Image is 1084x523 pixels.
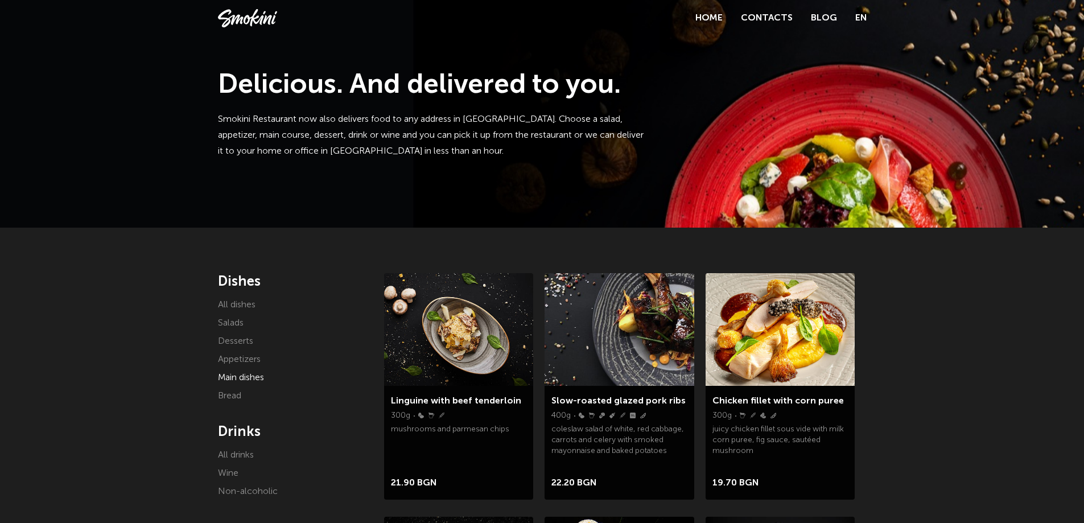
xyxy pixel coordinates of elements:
a: Bread [218,392,241,401]
img: Milk.svg [589,413,595,418]
img: Celery.svg [599,413,605,418]
a: Appetizers [218,355,261,364]
img: Eggs.svg [579,413,584,418]
font: juicy chicken fillet sous vide with milk corn puree, fig sauce, sautéed mushroom [712,426,844,455]
img: Soy.svg [770,413,776,418]
img: Smokini_Winter_Menu_25.jpg [384,273,533,386]
font: 19.70 BGN [712,479,759,488]
img: Milk.svg [740,413,745,418]
a: Desserts [218,337,253,346]
img: Wheat.svg [750,413,756,418]
font: mushrooms and parmesan chips [391,426,509,433]
a: Linguine with beef tenderloin [391,397,521,406]
a: All dishes [218,300,255,310]
img: Wheat.svg [439,413,444,418]
a: Blog [811,14,837,23]
img: rebra.jpg [545,273,694,386]
img: Peanuts.svg [760,413,766,418]
font: 300g [391,412,410,419]
img: Sinape.svg [609,413,615,418]
img: Milk.svg [428,413,434,418]
font: 22.20 BGN [551,479,596,488]
a: Slow-roasted glazed pork ribs [551,397,686,406]
a: Non-alcoholic [218,487,278,496]
a: Salads [218,319,244,328]
font: Smokini Restaurant now also delivers food to any address in [GEOGRAPHIC_DATA]. Choose a salad, ap... [218,115,644,156]
a: EN [855,10,867,26]
a: Home [695,14,723,23]
a: Chicken fillet with corn puree [712,397,844,406]
a: Main dishes [218,373,264,382]
font: Delicious. And delivered to you. [218,72,621,99]
font: 400g [551,412,571,419]
img: Eggs.svg [418,413,424,418]
font: Dishes [218,275,261,289]
img: Wheat.svg [620,413,625,418]
font: 300g [712,412,732,419]
a: Contacts [741,14,793,23]
font: EN [855,14,867,23]
a: Wine [218,469,238,478]
a: All drinks [218,451,254,460]
font: coleslaw salad of white, red cabbage, carrots and celery with smoked mayonnaise and baked potatoes [551,426,684,455]
font: 21.90 BGN [391,479,436,488]
img: Smokini_Winter_Menu_30.jpg [706,273,855,386]
img: SO.svg [630,413,636,418]
font: Drinks [218,425,261,439]
img: Soy.svg [640,413,646,418]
